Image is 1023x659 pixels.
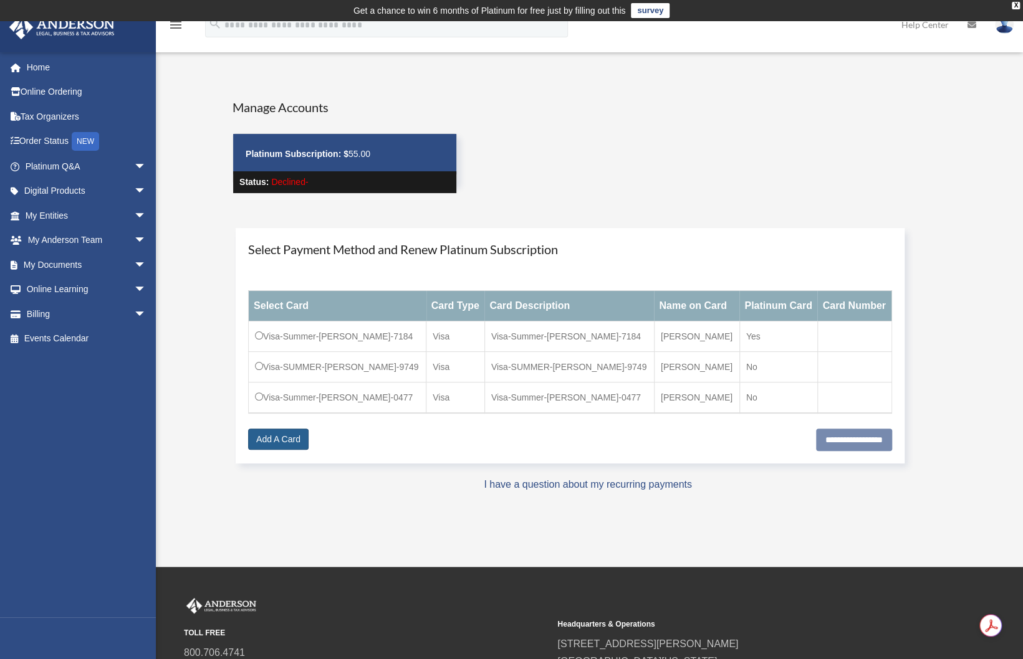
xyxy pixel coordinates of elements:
a: 800.706.4741 [184,647,245,658]
a: Online Learningarrow_drop_down [9,277,165,302]
a: Events Calendar [9,326,165,351]
a: I have a question about my recurring payments [484,479,692,490]
td: Visa-SUMMER-[PERSON_NAME]-9749 [249,352,426,382]
td: Visa [426,352,485,382]
td: [PERSON_NAME] [654,382,739,414]
i: menu [168,17,183,32]
td: Visa [426,321,485,352]
a: My Entitiesarrow_drop_down [9,203,165,228]
td: Visa-SUMMER-[PERSON_NAME]-9749 [484,352,654,382]
td: No [739,352,817,382]
th: Platinum Card [739,291,817,321]
div: close [1012,2,1020,9]
a: Platinum Q&Aarrow_drop_down [9,154,165,179]
td: Visa-Summer-[PERSON_NAME]-7184 [484,321,654,352]
a: Home [9,55,165,80]
td: Visa-Summer-[PERSON_NAME]-0477 [249,382,426,414]
td: [PERSON_NAME] [654,352,739,382]
h4: Select Payment Method and Renew Platinum Subscription [248,240,892,258]
img: User Pic [995,16,1014,34]
a: Online Ordering [9,80,165,105]
a: Billingarrow_drop_down [9,301,165,326]
div: Get a chance to win 6 months of Platinum for free just by filling out this [353,3,626,18]
a: My Anderson Teamarrow_drop_down [9,228,165,253]
small: TOLL FREE [184,627,549,640]
small: Headquarters & Operations [557,618,922,631]
th: Select Card [249,291,426,321]
strong: Platinum Subscription: $ [246,149,348,159]
img: Anderson Advisors Platinum Portal [184,598,259,614]
p: 55.00 [246,146,444,162]
td: No [739,382,817,414]
i: search [208,17,222,31]
span: Declined- [271,177,308,187]
span: arrow_drop_down [134,277,159,303]
a: Tax Organizers [9,104,165,129]
a: Order StatusNEW [9,129,165,154]
strong: Status: [239,177,269,187]
a: menu [168,22,183,32]
td: Visa [426,382,485,414]
span: arrow_drop_down [134,179,159,204]
th: Card Type [426,291,485,321]
td: Yes [739,321,817,352]
td: Visa-Summer-[PERSON_NAME]-0477 [484,382,654,414]
span: arrow_drop_down [134,228,159,254]
a: Add A Card [248,429,309,450]
a: [STREET_ADDRESS][PERSON_NAME] [557,638,738,649]
th: Name on Card [654,291,739,321]
a: My Documentsarrow_drop_down [9,252,165,277]
span: arrow_drop_down [134,252,159,278]
th: Card Number [817,291,891,321]
span: arrow_drop_down [134,154,159,179]
span: arrow_drop_down [134,203,159,229]
span: arrow_drop_down [134,301,159,327]
img: Anderson Advisors Platinum Portal [6,15,118,39]
a: Digital Productsarrow_drop_down [9,179,165,204]
td: [PERSON_NAME] [654,321,739,352]
th: Card Description [484,291,654,321]
h4: Manage Accounts [233,98,457,116]
a: survey [631,3,670,18]
div: NEW [72,132,99,151]
td: Visa-Summer-[PERSON_NAME]-7184 [249,321,426,352]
